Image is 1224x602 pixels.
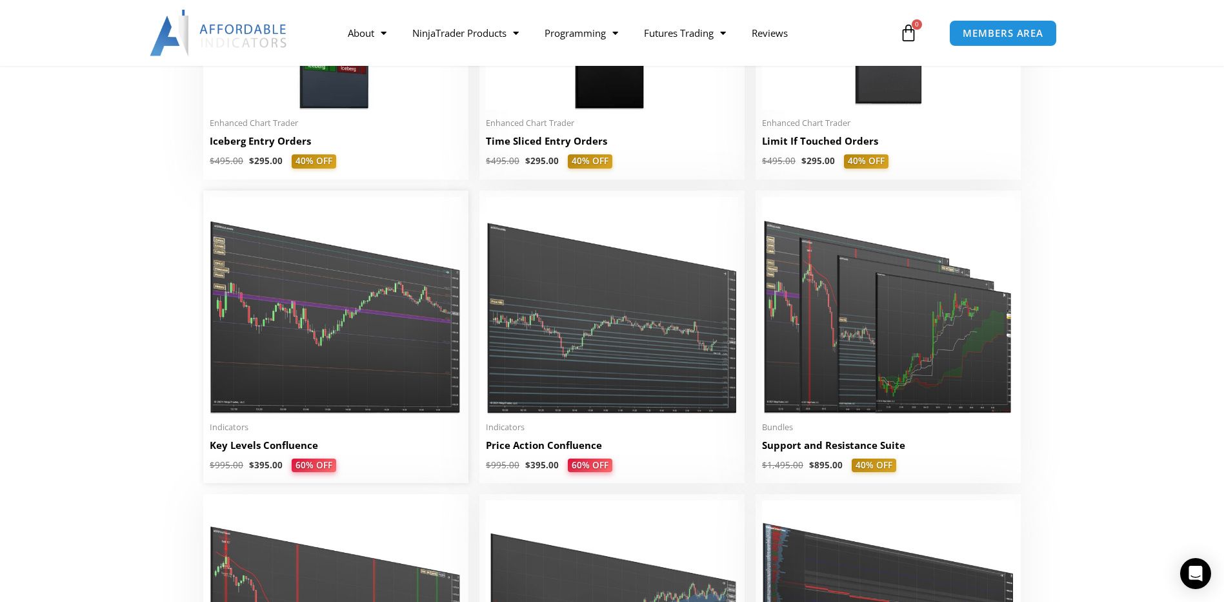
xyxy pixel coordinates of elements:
h2: Price Action Confluence [486,439,738,452]
span: $ [486,459,491,471]
a: MEMBERS AREA [949,20,1057,47]
a: Price Action Confluence [486,439,738,459]
span: 40% OFF [568,154,612,169]
span: 40% OFF [852,459,896,473]
span: 60% OFF [292,459,336,473]
span: 60% OFF [568,459,612,473]
bdi: 295.00 [249,155,283,167]
bdi: 395.00 [249,459,283,471]
bdi: 395.00 [525,459,559,471]
h2: Key Levels Confluence [210,439,462,452]
img: Support and Resistance Suite 1 [762,197,1014,414]
span: $ [249,459,254,471]
bdi: 1,495.00 [762,459,803,471]
bdi: 495.00 [210,155,243,167]
a: NinjaTrader Products [399,18,532,48]
span: $ [210,459,215,471]
span: MEMBERS AREA [963,28,1043,38]
bdi: 995.00 [210,459,243,471]
a: Support and Resistance Suite [762,439,1014,459]
a: Key Levels Confluence [210,439,462,459]
h2: Support and Resistance Suite [762,439,1014,452]
span: $ [525,155,530,167]
span: 0 [912,19,922,30]
h2: Limit If Touched Orders [762,134,1014,148]
a: About [335,18,399,48]
img: Price Action Confluence 2 [486,197,738,414]
span: Enhanced Chart Trader [210,118,462,129]
span: Enhanced Chart Trader [762,118,1014,129]
span: Bundles [762,422,1014,433]
nav: Menu [335,18,896,48]
bdi: 495.00 [762,155,796,167]
span: Indicators [210,422,462,433]
bdi: 295.00 [801,155,835,167]
img: LogoAI | Affordable Indicators – NinjaTrader [150,10,288,56]
a: Limit If Touched Orders [762,134,1014,154]
span: 40% OFF [292,154,336,169]
span: $ [525,459,530,471]
span: Enhanced Chart Trader [486,118,738,129]
div: Open Intercom Messenger [1180,558,1211,589]
span: $ [762,155,767,167]
bdi: 295.00 [525,155,559,167]
a: Iceberg Entry Orders [210,134,462,154]
span: $ [249,155,254,167]
bdi: 995.00 [486,459,519,471]
span: 40% OFF [844,154,888,169]
span: $ [486,155,491,167]
span: $ [762,459,767,471]
bdi: 495.00 [486,155,519,167]
img: Key Levels 1 [210,197,462,414]
a: Reviews [739,18,801,48]
a: Time Sliced Entry Orders [486,134,738,154]
h2: Time Sliced Entry Orders [486,134,738,148]
span: $ [801,155,807,167]
span: $ [809,459,814,471]
span: Indicators [486,422,738,433]
a: Programming [532,18,631,48]
a: Futures Trading [631,18,739,48]
a: 0 [880,14,937,52]
span: $ [210,155,215,167]
h2: Iceberg Entry Orders [210,134,462,148]
bdi: 895.00 [809,459,843,471]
